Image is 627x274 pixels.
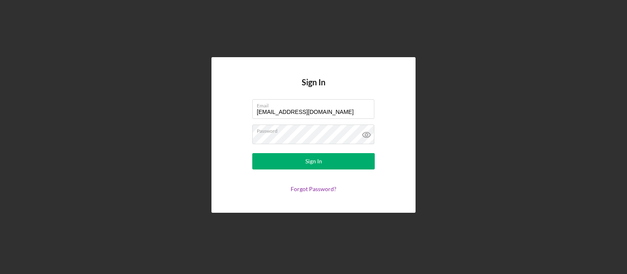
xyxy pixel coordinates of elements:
[291,185,336,192] a: Forgot Password?
[302,78,325,99] h4: Sign In
[257,125,374,134] label: Password
[252,153,375,169] button: Sign In
[305,153,322,169] div: Sign In
[257,100,374,109] label: Email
